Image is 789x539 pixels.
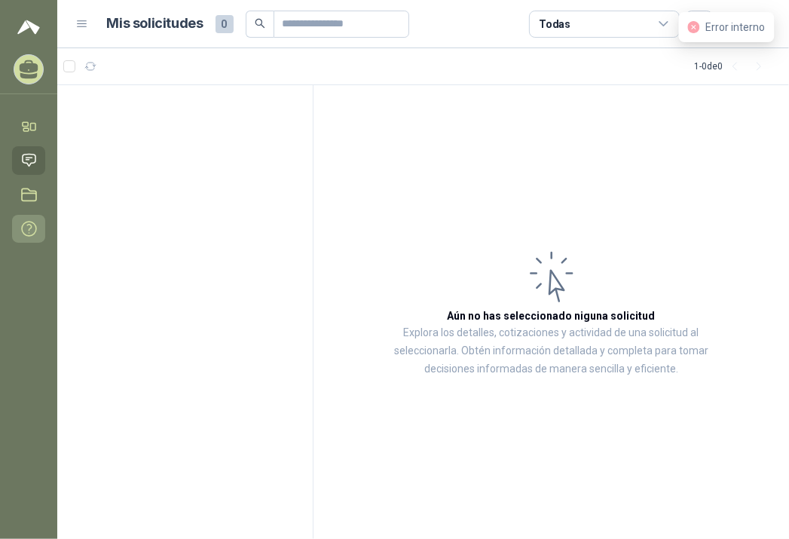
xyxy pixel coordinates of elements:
span: 0 [216,15,234,33]
div: 1 - 0 de 0 [694,54,771,78]
span: search [255,18,265,29]
img: Logo peakr [17,18,40,36]
h1: Mis solicitudes [107,13,203,35]
h3: Aún no has seleccionado niguna solicitud [448,308,656,324]
p: Explora los detalles, cotizaciones y actividad de una solicitud al seleccionarla. Obtén informaci... [389,324,714,378]
div: Todas [539,16,570,32]
span: close-circle [687,21,699,33]
span: Error interno [705,21,765,33]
